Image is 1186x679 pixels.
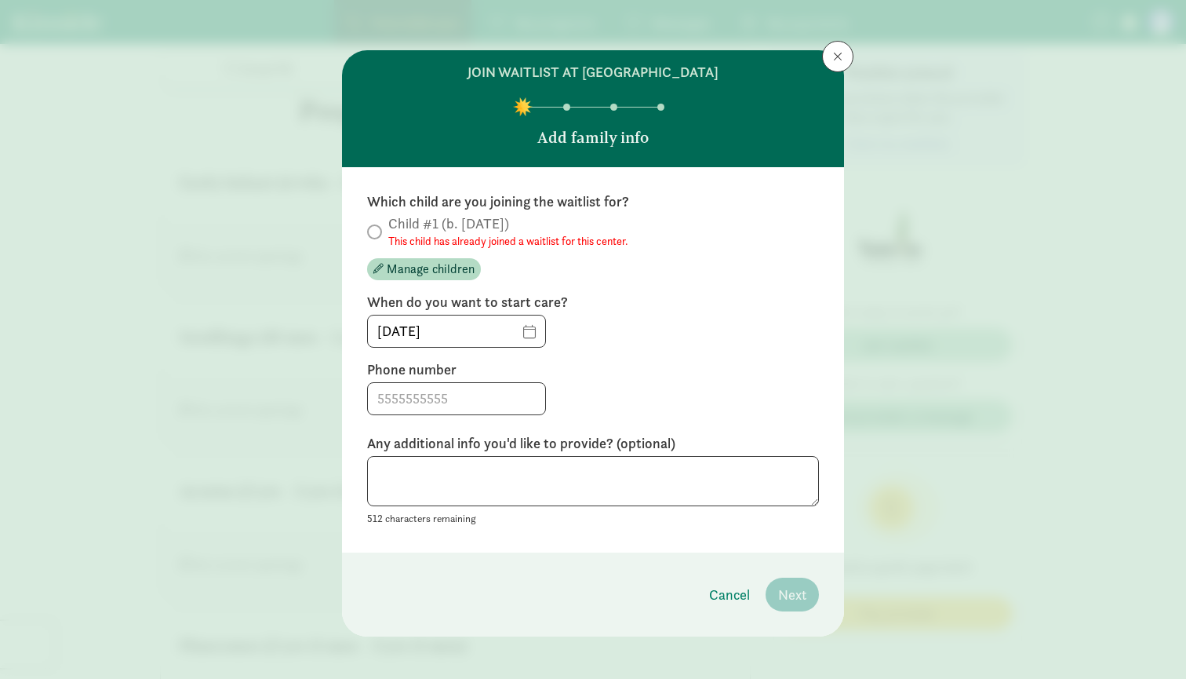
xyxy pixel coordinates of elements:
label: When do you want to start care? [367,293,819,312]
span: Cancel [709,584,750,605]
p: Add family info [537,126,649,148]
label: Which child are you joining the waitlist for? [367,192,819,211]
button: Cancel [697,578,762,611]
small: 512 characters remaining [367,512,476,525]
label: Phone number [367,360,819,379]
label: Any additional info you'd like to provide? (optional) [367,434,819,453]
span: Child #1 (b. [DATE]) [388,214,628,249]
input: 5555555555 [368,383,545,414]
span: Manage children [387,260,475,279]
button: Next [766,578,819,611]
button: Manage children [367,258,481,280]
span: Next [778,584,806,605]
h6: join waitlist at [GEOGRAPHIC_DATA] [467,63,719,82]
small: This child has already joined a waitlist for this center. [388,233,628,249]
